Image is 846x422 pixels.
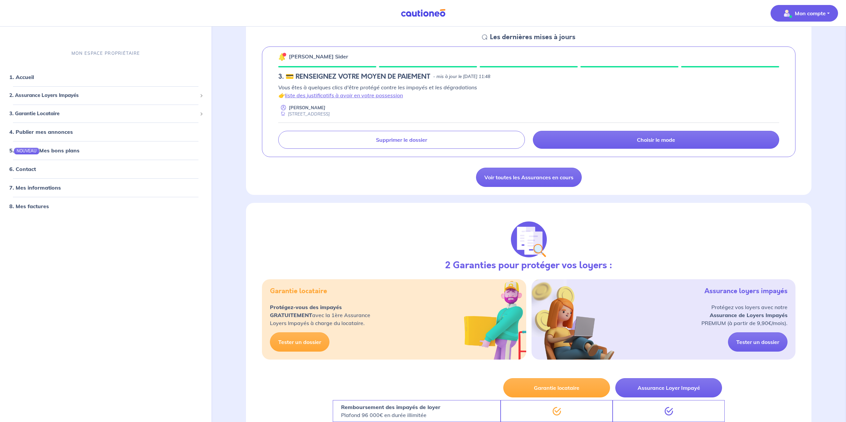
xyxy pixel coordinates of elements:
p: avec la 1ère Assurance Loyers Impayés à charge du locataire. [270,303,370,327]
h5: Les dernières mises à jours [490,33,575,41]
div: 2. Assurance Loyers Impayés [3,89,209,102]
a: Tester un dossier [728,332,787,352]
button: illu_account_valid_menu.svgMon compte [771,5,838,22]
p: Vous êtes à quelques clics d'être protégé contre les impayés et les dégradations 👉 [278,83,779,99]
h5: Assurance loyers impayés [704,287,787,295]
div: 4. Publier mes annonces [3,125,209,138]
div: 6. Contact [3,162,209,176]
a: 5.NOUVEAUMes bons plans [9,147,79,154]
a: Choisir le mode [533,131,779,149]
a: 4. Publier mes annonces [9,128,73,135]
strong: Protégez-vous des impayés GRATUITEMENT [270,304,342,318]
p: [PERSON_NAME] [289,105,325,111]
div: 8. Mes factures [3,200,209,213]
p: Choisir le mode [637,136,675,143]
button: Garantie locataire [503,378,610,397]
a: Supprimer le dossier [278,131,525,149]
h5: 3. 💳 RENSEIGNEZ VOTRE MOYEN DE PAIEMENT [278,73,430,81]
p: - mis à jour le [DATE] 11:48 [433,73,490,80]
a: liste des justificatifs à avoir en votre possession [285,92,403,99]
img: Cautioneo [398,9,448,17]
a: 7. Mes informations [9,184,61,191]
div: 1. Accueil [3,70,209,84]
a: Voir toutes les Assurances en cours [476,168,582,187]
p: Plafond 96 000€ en durée illimitée [341,403,440,419]
p: Supprimer le dossier [376,136,427,143]
div: 3. Garantie Locataire [3,107,209,120]
h5: Garantie locataire [270,287,327,295]
div: 7. Mes informations [3,181,209,194]
img: 🔔 [278,53,286,61]
span: 2. Assurance Loyers Impayés [9,92,197,99]
img: justif-loupe [511,221,547,257]
div: 5.NOUVEAUMes bons plans [3,144,209,157]
div: state: CHOOSE-BILLING, Context: MORE-THAN-6-MONTHS,NO-CERTIFICATE,ALONE,LESSOR-DOCUMENTS [278,73,779,81]
p: Protégez vos loyers avec notre PREMIUM (à partir de 9,90€/mois). [701,303,787,327]
a: 6. Contact [9,166,36,172]
strong: Remboursement des impayés de loyer [341,404,440,410]
button: Assurance Loyer Impayé [615,378,722,397]
div: [STREET_ADDRESS] [278,111,330,117]
a: 1. Accueil [9,74,34,80]
span: 3. Garantie Locataire [9,110,197,118]
p: MON ESPACE PROPRIÉTAIRE [71,50,140,56]
a: Tester un dossier [270,332,329,352]
img: illu_account_valid_menu.svg [782,8,792,19]
strong: Assurance de Loyers Impayés [710,312,787,318]
h3: 2 Garanties pour protéger vos loyers : [445,260,612,271]
a: 8. Mes factures [9,203,49,210]
p: [PERSON_NAME] Sider [289,52,348,60]
p: Mon compte [795,9,826,17]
